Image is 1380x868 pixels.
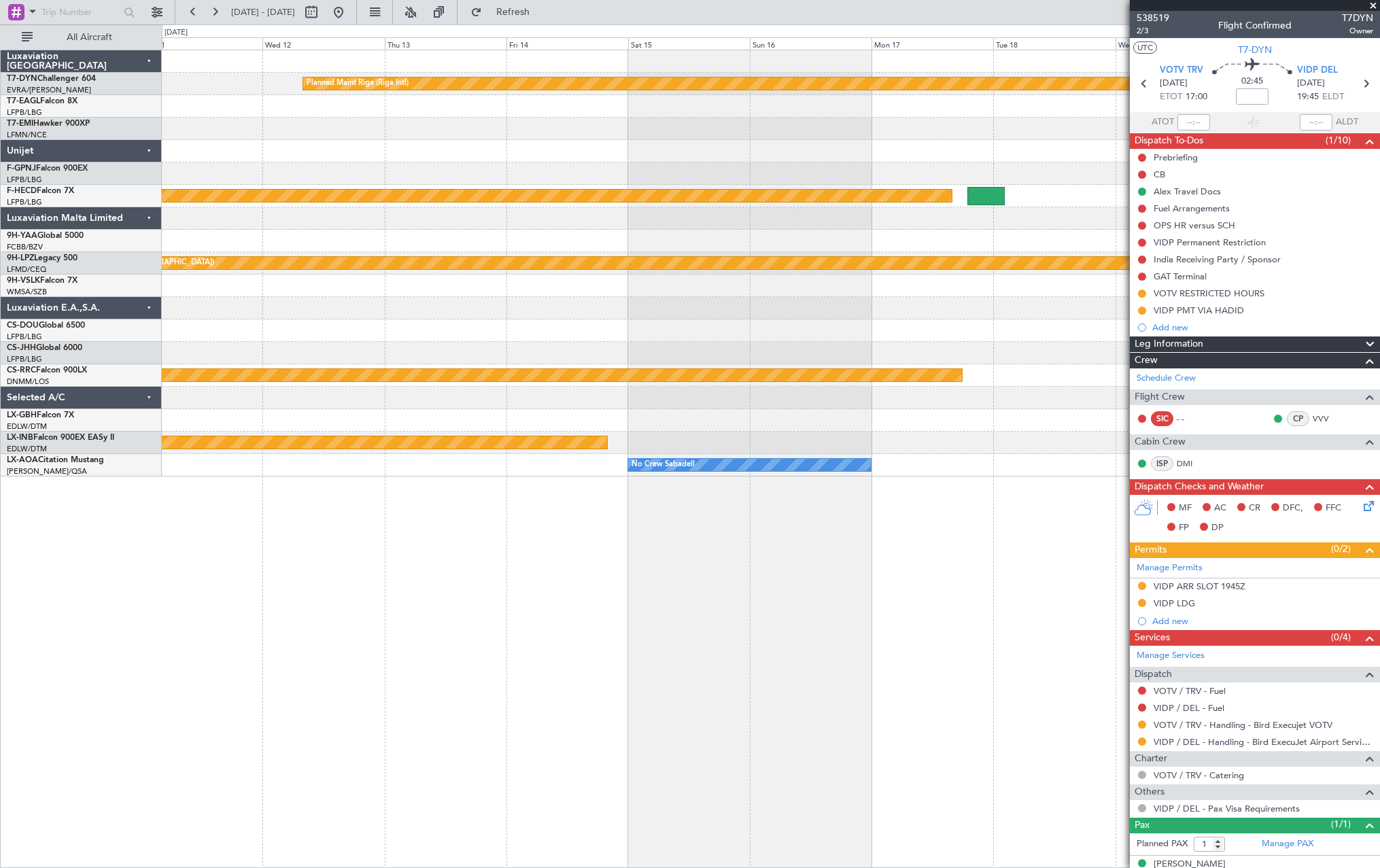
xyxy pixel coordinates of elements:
[7,187,74,195] a: F-HECDFalcon 7X
[165,27,188,39] div: [DATE]
[1137,11,1169,25] span: 538519
[7,254,34,262] span: 9H-LPZ
[1160,64,1203,77] span: VOTV TRV
[1154,169,1165,180] div: CB
[1135,434,1186,450] span: Cabin Crew
[1326,133,1351,147] span: (1/10)
[7,456,38,464] span: LX-AOA
[7,434,33,442] span: LX-INB
[872,37,993,50] div: Mon 17
[7,377,49,387] a: DNMM/LOS
[1133,41,1157,54] button: UTC
[1283,502,1303,515] span: DFC,
[1116,37,1237,50] div: Wed 19
[7,187,37,195] span: F-HECD
[7,456,104,464] a: LX-AOACitation Mustang
[7,322,39,330] span: CS-DOU
[993,37,1115,50] div: Tue 18
[1331,817,1351,831] span: (1/1)
[1154,288,1264,299] div: VOTV RESTRICTED HOURS
[1154,220,1235,231] div: OPS HR versus SCH
[1154,580,1245,592] div: VIDP ARR SLOT 1945Z
[1331,542,1351,556] span: (0/2)
[1297,90,1319,104] span: 19:45
[7,197,42,207] a: LFPB/LBG
[7,232,84,240] a: 9H-YAAGlobal 5000
[1137,837,1188,851] label: Planned PAX
[1137,561,1203,575] a: Manage Permits
[1135,336,1203,352] span: Leg Information
[1326,502,1341,515] span: FFC
[7,434,114,442] a: LX-INBFalcon 900EX EASy II
[7,120,33,128] span: T7-EMI
[1135,353,1158,368] span: Crew
[7,264,46,275] a: LFMD/CEQ
[385,37,506,50] div: Thu 13
[1135,818,1150,833] span: Pax
[750,37,872,50] div: Sun 16
[1152,116,1174,129] span: ATOT
[1135,667,1172,682] span: Dispatch
[1179,502,1192,515] span: MF
[1135,784,1165,800] span: Others
[1135,133,1203,149] span: Dispatch To-Dos
[1211,521,1224,535] span: DP
[1238,43,1272,57] span: T7-DYN
[7,164,88,173] a: F-GPNJFalcon 900EX
[41,2,120,22] input: Trip Number
[1218,18,1292,33] div: Flight Confirmed
[1177,114,1210,131] input: --:--
[1331,630,1351,644] span: (0/4)
[1154,271,1207,282] div: GAT Terminal
[7,175,42,185] a: LFPB/LBG
[7,164,36,173] span: F-GPNJ
[1154,719,1332,731] a: VOTV / TRV - Handling - Bird Execujet VOTV
[628,37,750,50] div: Sat 15
[7,242,43,252] a: FCBB/BZV
[1151,456,1173,471] div: ISP
[1154,803,1300,814] a: VIDP / DEL - Pax Visa Requirements
[7,97,77,105] a: T7-EAGLFalcon 8X
[7,366,36,375] span: CS-RRC
[1135,479,1264,495] span: Dispatch Checks and Weather
[632,455,695,475] div: No Crew Sabadell
[1154,597,1195,609] div: VIDP LDG
[7,344,36,352] span: CS-JHH
[1297,64,1338,77] span: VIDP DEL
[307,73,409,94] div: Planned Maint Riga (Riga Intl)
[1154,152,1198,163] div: Prebriefing
[1342,25,1373,37] span: Owner
[1135,630,1170,646] span: Services
[1154,685,1226,697] a: VOTV / TRV - Fuel
[7,85,91,95] a: EVRA/[PERSON_NAME]
[1177,413,1207,425] div: - -
[1137,372,1196,385] a: Schedule Crew
[1179,521,1189,535] span: FP
[7,354,42,364] a: LFPB/LBG
[1135,389,1185,405] span: Flight Crew
[1152,322,1373,333] div: Add new
[1137,649,1205,663] a: Manage Services
[7,411,74,419] a: LX-GBHFalcon 7X
[1154,237,1266,248] div: VIDP Permanent Restriction
[1154,769,1244,781] a: VOTV / TRV - Catering
[7,277,40,285] span: 9H-VSLK
[1154,254,1281,265] div: India Receiving Party / Sponsor
[1336,116,1358,129] span: ALDT
[7,332,42,342] a: LFPB/LBG
[1135,751,1167,767] span: Charter
[1160,90,1182,104] span: ETOT
[1154,702,1224,714] a: VIDP / DEL - Fuel
[1154,736,1373,748] a: VIDP / DEL - Handling - Bird ExecuJet Airport Services Private Limited VIDP / DEL
[7,411,37,419] span: LX-GBH
[1160,77,1188,90] span: [DATE]
[1342,11,1373,25] span: T7DYN
[7,466,87,476] a: [PERSON_NAME]/QSA
[7,322,85,330] a: CS-DOUGlobal 6500
[1249,502,1260,515] span: CR
[1135,542,1167,558] span: Permits
[1152,615,1373,627] div: Add new
[1297,77,1325,90] span: [DATE]
[1186,90,1207,104] span: 17:00
[7,254,77,262] a: 9H-LPZLegacy 500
